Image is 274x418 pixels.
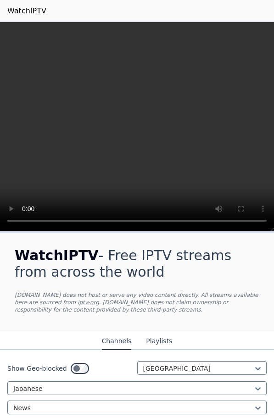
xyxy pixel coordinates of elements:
button: Channels [102,333,132,350]
a: iptv-org [78,299,99,306]
button: Playlists [146,333,172,350]
label: Show Geo-blocked [7,364,67,373]
a: WatchIPTV [7,6,46,17]
h1: - Free IPTV streams from across the world [15,247,259,280]
p: [DOMAIN_NAME] does not host or serve any video content directly. All streams available here are s... [15,291,259,313]
span: WatchIPTV [15,247,99,263]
